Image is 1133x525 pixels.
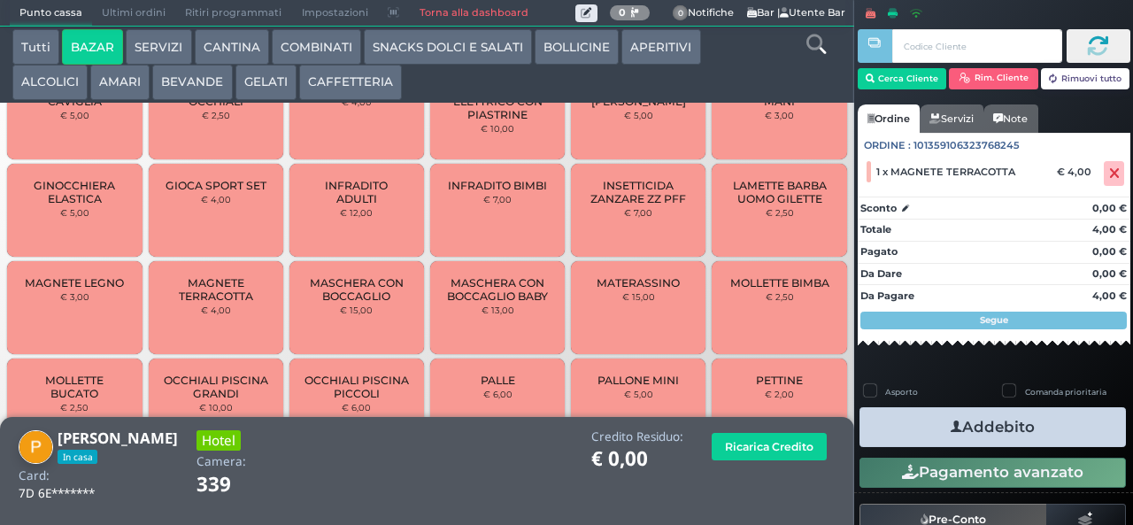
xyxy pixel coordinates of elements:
[1092,290,1127,302] strong: 4,00 €
[19,430,53,465] img: Pasquale Grippo
[364,29,532,65] button: SNACKS DOLCI E SALATI
[342,402,371,413] small: € 6,00
[342,97,372,107] small: € 4,00
[1025,386,1106,398] label: Comanda prioritaria
[10,1,92,26] span: Punto cassa
[22,179,127,205] span: GINOCCHIERA ELASTICA
[199,402,233,413] small: € 10,00
[445,276,551,303] span: MASCHERA CON BOCCAGLIO BABY
[12,29,59,65] button: Tutti
[621,29,700,65] button: APERITIVI
[766,291,794,302] small: € 2,50
[983,104,1037,133] a: Note
[175,1,291,26] span: Ritiri programmati
[860,267,902,280] strong: Da Dare
[860,290,914,302] strong: Da Pagare
[481,123,514,134] small: € 10,00
[58,450,97,464] span: In casa
[597,374,679,387] span: PALLONE MINI
[597,276,680,290] span: MATERASSINO
[152,65,232,100] button: BEVANDE
[535,29,619,65] button: BOLLICINE
[1092,245,1127,258] strong: 0,00 €
[299,65,402,100] button: CAFFETTERIA
[858,104,920,133] a: Ordine
[19,469,50,483] h4: Card:
[876,166,1015,178] span: 1 x MAGNETE TERRACOTTA
[58,428,178,448] b: [PERSON_NAME]
[409,1,537,26] a: Torna alla dashboard
[60,110,89,120] small: € 5,00
[22,374,127,400] span: MOLLETTE BUCATO
[858,68,947,89] button: Cerca Cliente
[197,474,281,496] h1: 339
[304,179,410,205] span: INFRADITO ADULTI
[448,179,547,192] span: INFRADITO BIMBI
[920,104,983,133] a: Servizi
[624,110,653,120] small: € 5,00
[235,65,297,100] button: GELATI
[197,430,241,451] h3: Hotel
[202,110,230,120] small: € 2,50
[201,305,231,315] small: € 4,00
[60,291,89,302] small: € 3,00
[483,389,513,399] small: € 6,00
[756,374,803,387] span: PETTINE
[12,65,88,100] button: ALCOLICI
[166,179,266,192] span: GIOCA SPORT SET
[25,276,124,290] span: MAGNETE LEGNO
[62,29,123,65] button: BAZAR
[163,276,268,303] span: MAGNETE TERRACOTTA
[340,207,373,218] small: € 12,00
[1092,267,1127,280] strong: 0,00 €
[1041,68,1130,89] button: Rimuovi tutto
[304,374,410,400] span: OCCHIALI PISCINA PICCOLI
[859,407,1126,447] button: Addebito
[892,29,1061,63] input: Codice Cliente
[673,5,689,21] span: 0
[765,389,794,399] small: € 2,00
[766,207,794,218] small: € 2,50
[483,194,512,205] small: € 7,00
[1054,166,1100,178] div: € 4,00
[859,458,1126,488] button: Pagamento avanzato
[272,29,361,65] button: COMBINATI
[1092,202,1127,214] strong: 0,00 €
[197,455,246,468] h4: Camera:
[619,6,626,19] b: 0
[860,201,897,216] strong: Sconto
[727,179,832,205] span: LAMETTE BARBA UOMO GILETTE
[195,29,269,65] button: CANTINA
[304,276,410,303] span: MASCHERA CON BOCCAGLIO
[864,138,911,153] span: Ordine :
[860,223,891,235] strong: Totale
[860,245,898,258] strong: Pagato
[591,430,683,444] h4: Credito Residuo:
[292,1,378,26] span: Impostazioni
[949,68,1038,89] button: Rim. Cliente
[340,305,373,315] small: € 15,00
[980,314,1008,326] strong: Segue
[624,389,653,399] small: € 5,00
[586,179,691,205] span: INSETTICIDA ZANZARE ZZ PFF
[90,65,150,100] button: AMARI
[712,433,827,460] button: Ricarica Credito
[913,138,1020,153] span: 101359106323768245
[163,374,268,400] span: OCCHIALI PISCINA GRANDI
[482,305,514,315] small: € 13,00
[622,291,655,302] small: € 15,00
[730,276,829,290] span: MOLLETTE BIMBA
[126,29,191,65] button: SERVIZI
[624,207,652,218] small: € 7,00
[201,194,231,205] small: € 4,00
[765,110,794,120] small: € 3,00
[60,402,89,413] small: € 2,50
[591,448,683,470] h1: € 0,00
[1092,223,1127,235] strong: 4,00 €
[60,207,89,218] small: € 5,00
[92,1,175,26] span: Ultimi ordini
[885,386,918,398] label: Asporto
[481,374,515,387] span: PALLE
